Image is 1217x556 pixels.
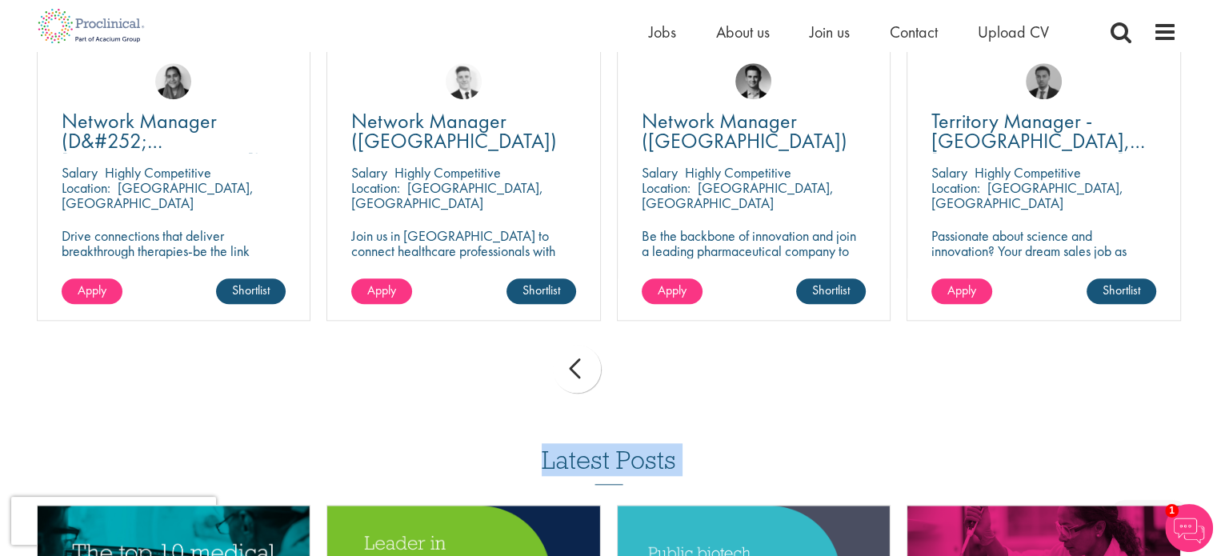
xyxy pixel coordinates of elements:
[446,63,482,99] img: Nicolas Daniel
[155,63,191,99] img: Anjali Parbhu
[1165,504,1213,552] img: Chatbot
[78,282,106,298] span: Apply
[658,282,687,298] span: Apply
[11,497,216,545] iframe: reCAPTCHA
[931,107,1145,174] span: Territory Manager - [GEOGRAPHIC_DATA], [GEOGRAPHIC_DATA]
[367,282,396,298] span: Apply
[62,178,110,197] span: Location:
[642,107,847,154] span: Network Manager ([GEOGRAPHIC_DATA])
[931,178,980,197] span: Location:
[105,163,211,182] p: Highly Competitive
[716,22,770,42] a: About us
[642,178,691,197] span: Location:
[642,163,678,182] span: Salary
[351,111,576,151] a: Network Manager ([GEOGRAPHIC_DATA])
[796,278,866,304] a: Shortlist
[351,107,557,154] span: Network Manager ([GEOGRAPHIC_DATA])
[1026,63,1062,99] img: Carl Gbolade
[810,22,850,42] a: Join us
[62,228,286,289] p: Drive connections that deliver breakthrough therapies-be the link between innovation and impact i...
[642,278,703,304] a: Apply
[62,107,261,174] span: Network Manager (D&#252;[GEOGRAPHIC_DATA])
[978,22,1049,42] a: Upload CV
[394,163,501,182] p: Highly Competitive
[890,22,938,42] a: Contact
[216,278,286,304] a: Shortlist
[351,178,543,212] p: [GEOGRAPHIC_DATA], [GEOGRAPHIC_DATA]
[62,178,254,212] p: [GEOGRAPHIC_DATA], [GEOGRAPHIC_DATA]
[642,178,834,212] p: [GEOGRAPHIC_DATA], [GEOGRAPHIC_DATA]
[542,446,676,485] h3: Latest Posts
[975,163,1081,182] p: Highly Competitive
[649,22,676,42] a: Jobs
[947,282,976,298] span: Apply
[506,278,576,304] a: Shortlist
[931,278,992,304] a: Apply
[351,178,400,197] span: Location:
[1087,278,1156,304] a: Shortlist
[62,111,286,151] a: Network Manager (D&#252;[GEOGRAPHIC_DATA])
[553,345,601,393] div: prev
[351,278,412,304] a: Apply
[735,63,771,99] img: Max Slevogt
[642,228,867,289] p: Be the backbone of innovation and join a leading pharmaceutical company to help keep life-changin...
[62,278,122,304] a: Apply
[931,228,1156,274] p: Passionate about science and innovation? Your dream sales job as Territory Manager awaits!
[931,163,967,182] span: Salary
[351,163,387,182] span: Salary
[351,228,576,289] p: Join us in [GEOGRAPHIC_DATA] to connect healthcare professionals with breakthrough therapies and ...
[1165,504,1179,518] span: 1
[62,163,98,182] span: Salary
[642,111,867,151] a: Network Manager ([GEOGRAPHIC_DATA])
[931,111,1156,151] a: Territory Manager - [GEOGRAPHIC_DATA], [GEOGRAPHIC_DATA]
[931,178,1123,212] p: [GEOGRAPHIC_DATA], [GEOGRAPHIC_DATA]
[685,163,791,182] p: Highly Competitive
